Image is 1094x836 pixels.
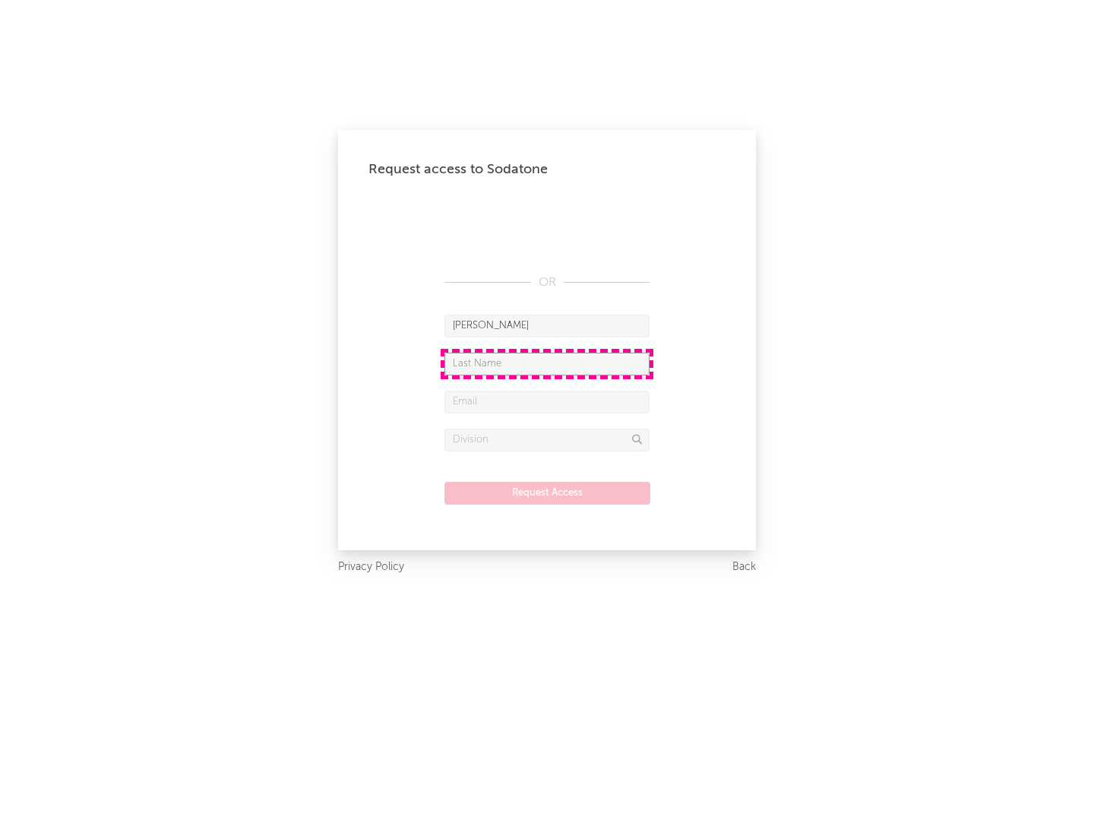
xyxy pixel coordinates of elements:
div: OR [444,274,650,292]
input: Last Name [444,353,650,375]
a: Back [732,558,756,577]
button: Request Access [444,482,650,505]
a: Privacy Policy [338,558,404,577]
input: Division [444,429,650,451]
input: First Name [444,315,650,337]
input: Email [444,391,650,413]
div: Request access to Sodatone [368,160,726,179]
